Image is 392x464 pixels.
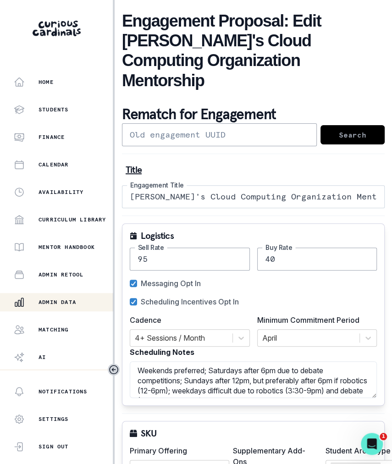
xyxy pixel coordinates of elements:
[320,125,385,144] button: Search
[39,216,106,223] p: Curriculum Library
[130,361,377,398] textarea: Weekends preferred; Saturdays after 6pm due to debate competitions; Sundays after 12pm, but prefe...
[39,188,83,196] p: Availability
[39,298,76,306] p: Admin Data
[39,243,95,251] p: Mentor Handbook
[141,429,157,438] p: SKU
[130,347,371,358] label: Scheduling Notes
[39,78,54,86] p: Home
[39,271,83,278] p: Admin Retool
[39,106,69,113] p: Students
[39,415,69,423] p: Settings
[141,231,174,240] p: Logistics
[39,443,69,450] p: Sign Out
[39,133,65,141] p: Finance
[39,326,69,333] p: Matching
[33,21,81,36] img: Curious Cardinals Logo
[122,123,317,146] input: Old engagement UUID
[39,354,46,361] p: AI
[130,315,244,326] label: Cadence
[380,433,387,440] span: 1
[141,296,239,307] span: Scheduling Incentives Opt In
[257,315,372,326] label: Minimum Commitment Period
[122,105,385,123] p: Rematch for Engagement
[361,433,383,455] iframe: Intercom live chat
[108,364,120,376] button: Toggle sidebar
[39,161,69,168] p: Calendar
[39,388,88,395] p: Notifications
[126,165,381,174] p: Title
[122,11,385,90] h2: Engagement Proposal: Edit [PERSON_NAME]'s Cloud Computing Organization Mentorship
[141,278,201,289] span: Messaging Opt In
[130,445,224,456] label: Primary Offering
